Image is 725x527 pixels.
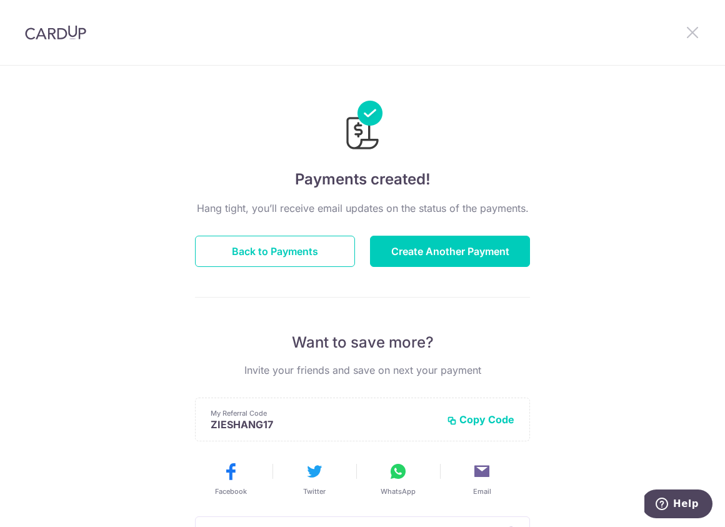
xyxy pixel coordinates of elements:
[644,489,712,521] iframe: Opens a widget where you can find more information
[445,461,519,496] button: Email
[195,363,530,378] p: Invite your friends and save on next your payment
[195,201,530,216] p: Hang tight, you’ll receive email updates on the status of the payments.
[370,236,530,267] button: Create Another Payment
[381,486,416,496] span: WhatsApp
[211,418,437,431] p: ZIESHANG17
[194,461,267,496] button: Facebook
[195,168,530,191] h4: Payments created!
[342,101,382,153] img: Payments
[195,333,530,353] p: Want to save more?
[25,25,86,40] img: CardUp
[211,408,437,418] p: My Referral Code
[361,461,435,496] button: WhatsApp
[215,486,247,496] span: Facebook
[195,236,355,267] button: Back to Payments
[473,486,491,496] span: Email
[277,461,351,496] button: Twitter
[447,413,514,426] button: Copy Code
[303,486,326,496] span: Twitter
